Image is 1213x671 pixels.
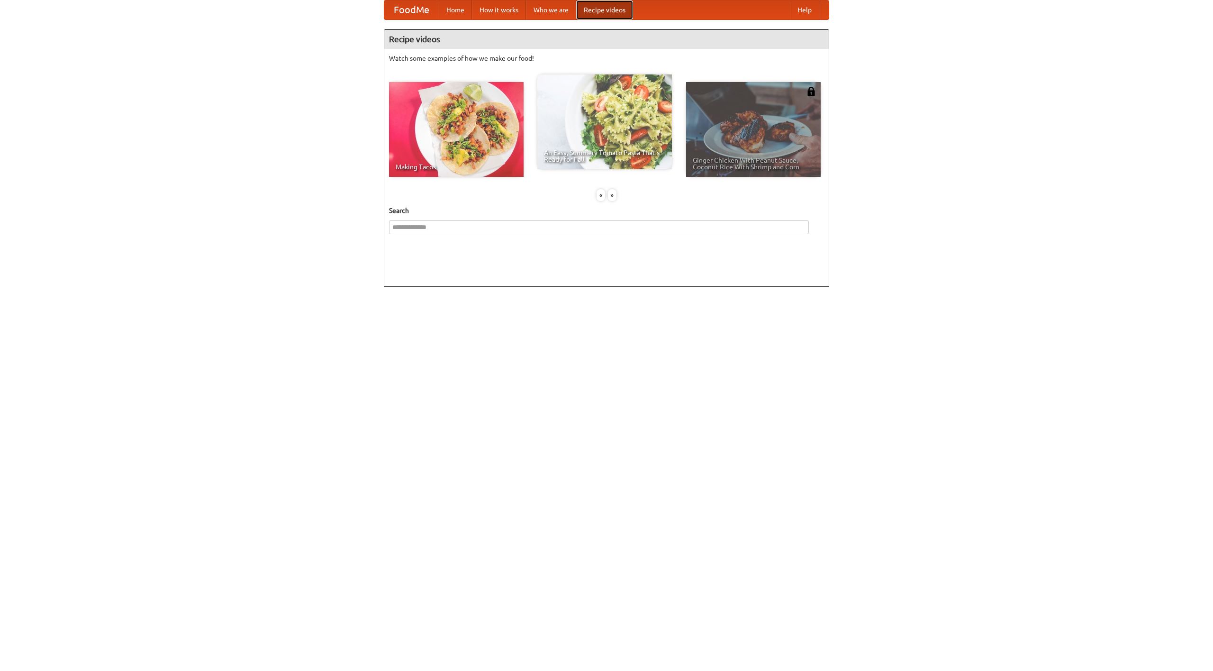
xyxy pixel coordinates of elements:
h4: Recipe videos [384,30,829,49]
div: « [597,189,605,201]
span: Making Tacos [396,164,517,170]
a: Help [790,0,819,19]
a: An Easy, Summery Tomato Pasta That's Ready for Fall [537,74,672,169]
img: 483408.png [806,87,816,96]
a: FoodMe [384,0,439,19]
a: Who we are [526,0,576,19]
a: How it works [472,0,526,19]
h5: Search [389,206,824,215]
p: Watch some examples of how we make our food! [389,54,824,63]
div: » [608,189,616,201]
a: Making Tacos [389,82,524,177]
a: Recipe videos [576,0,633,19]
a: Home [439,0,472,19]
span: An Easy, Summery Tomato Pasta That's Ready for Fall [544,149,665,163]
